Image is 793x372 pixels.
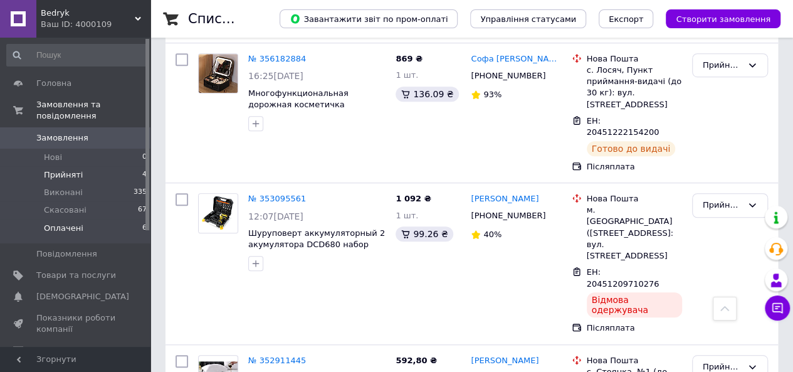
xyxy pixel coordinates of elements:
[36,346,69,357] span: Відгуки
[587,161,682,173] div: Післяплата
[248,194,306,203] a: № 353095561
[44,223,83,234] span: Оплачені
[703,59,742,72] div: Прийнято
[138,205,147,216] span: 67
[248,54,306,63] a: № 356182884
[483,230,502,239] span: 40%
[609,14,644,24] span: Експорт
[44,205,87,216] span: Скасовані
[471,193,538,205] a: [PERSON_NAME]
[765,295,790,321] button: Чат з покупцем
[587,292,682,317] div: Відмова одержувача
[280,9,458,28] button: Завантажити звіт по пром-оплаті
[470,9,586,28] button: Управління статусами
[199,194,238,233] img: Фото товару
[142,169,147,181] span: 4
[248,88,375,144] a: Многофункциональная дорожная косметичка органайзер для косметики, косметичка с LED зеркалом и под...
[703,199,742,212] div: Прийнято
[6,44,148,66] input: Пошук
[36,132,88,144] span: Замовлення
[248,356,306,365] a: № 352911445
[134,187,147,198] span: 335
[41,8,135,19] span: Bedryk
[587,116,659,137] span: ЕН: 20451222154200
[587,53,682,65] div: Нова Пошта
[142,152,147,163] span: 0
[44,187,83,198] span: Виконані
[36,78,71,89] span: Головна
[599,9,654,28] button: Експорт
[142,223,147,234] span: 6
[41,19,150,30] div: Ваш ID: 4000109
[248,71,303,81] span: 16:25[DATE]
[396,356,437,365] span: 592,80 ₴
[471,355,538,367] a: [PERSON_NAME]
[290,13,448,24] span: Завантажити звіт по пром-оплаті
[36,248,97,260] span: Повідомлення
[188,11,315,26] h1: Список замовлень
[587,193,682,205] div: Нова Пошта
[468,68,548,84] div: [PHONE_NUMBER]
[199,54,238,93] img: Фото товару
[198,53,238,93] a: Фото товару
[587,267,659,289] span: ЕН: 20451209710276
[396,194,431,203] span: 1 092 ₴
[36,99,150,122] span: Замовлення та повідомлення
[36,312,116,335] span: Показники роботи компанії
[468,208,548,224] div: [PHONE_NUMBER]
[483,90,502,99] span: 93%
[396,54,423,63] span: 869 ₴
[396,87,458,102] div: 136.09 ₴
[36,270,116,281] span: Товари та послуги
[396,226,453,242] div: 99.26 ₴
[676,14,770,24] span: Створити замовлення
[198,193,238,233] a: Фото товару
[480,14,576,24] span: Управління статусами
[587,65,682,110] div: с. Лосяч, Пункт приймання-видачі (до 30 кг): вул. [STREET_ADDRESS]
[587,205,682,262] div: м. [GEOGRAPHIC_DATA] ([STREET_ADDRESS]: вул. [STREET_ADDRESS]
[471,53,561,65] a: Софа [PERSON_NAME]
[396,211,418,220] span: 1 шт.
[587,141,676,156] div: Готово до видачі
[396,70,418,80] span: 1 шт.
[248,228,385,273] a: Шуруповерт аккумуляторный 2 акумулятора DCD680 набор насадок в чемодане screw driver 12v PGP
[653,14,780,23] a: Створити замовлення
[44,152,62,163] span: Нові
[587,322,682,334] div: Післяплата
[44,169,83,181] span: Прийняті
[666,9,780,28] button: Створити замовлення
[36,291,129,302] span: [DEMOGRAPHIC_DATA]
[248,211,303,221] span: 12:07[DATE]
[587,355,682,366] div: Нова Пошта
